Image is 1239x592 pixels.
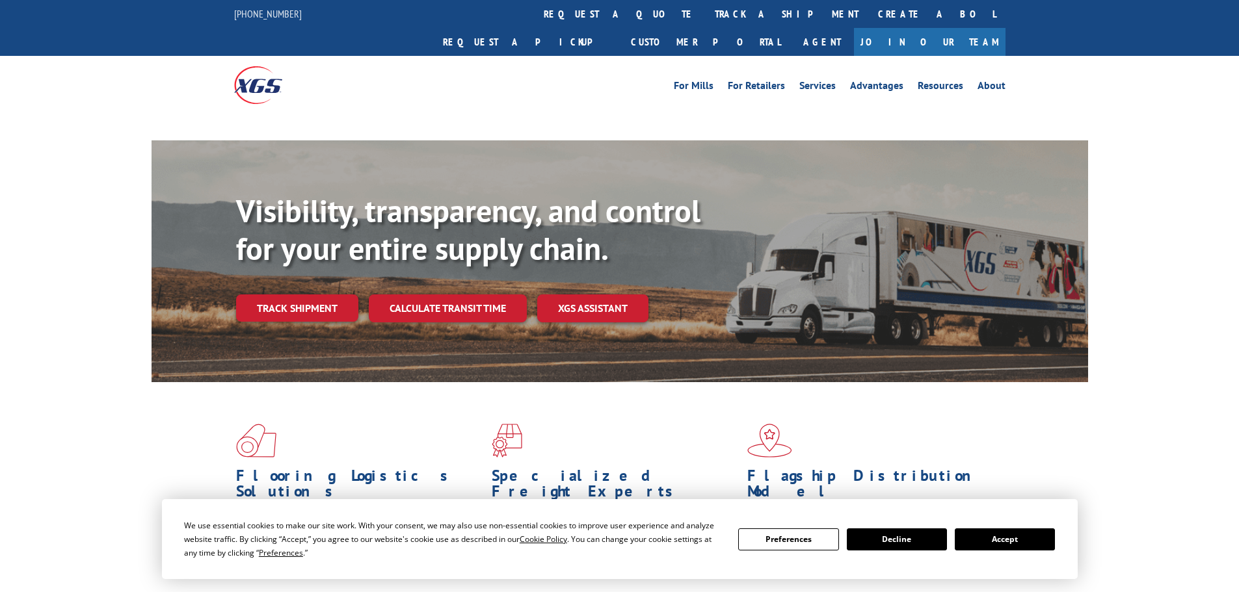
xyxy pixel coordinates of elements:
[492,424,522,457] img: xgs-icon-focused-on-flooring-red
[747,468,993,506] h1: Flagship Distribution Model
[236,468,482,506] h1: Flooring Logistics Solutions
[799,81,836,95] a: Services
[433,28,621,56] a: Request a pickup
[621,28,790,56] a: Customer Portal
[955,528,1055,550] button: Accept
[162,499,1078,579] div: Cookie Consent Prompt
[918,81,963,95] a: Resources
[369,294,527,322] a: Calculate transit time
[184,519,723,560] div: We use essential cookies to make our site work. With your consent, we may also use non-essential ...
[790,28,854,56] a: Agent
[492,468,738,506] h1: Specialized Freight Experts
[847,528,947,550] button: Decline
[854,28,1006,56] a: Join Our Team
[537,294,648,322] a: XGS ASSISTANT
[236,294,358,322] a: Track shipment
[236,424,276,457] img: xgs-icon-total-supply-chain-intelligence-red
[978,81,1006,95] a: About
[738,528,838,550] button: Preferences
[520,534,567,545] span: Cookie Policy
[728,81,785,95] a: For Retailers
[259,547,303,558] span: Preferences
[674,81,713,95] a: For Mills
[850,81,903,95] a: Advantages
[234,7,302,20] a: [PHONE_NUMBER]
[747,424,792,457] img: xgs-icon-flagship-distribution-model-red
[236,190,700,268] b: Visibility, transparency, and control for your entire supply chain.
